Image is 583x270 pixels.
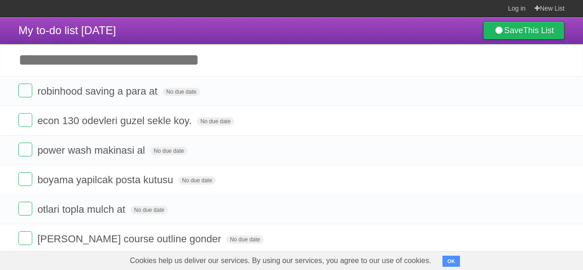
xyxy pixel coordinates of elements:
[37,174,176,186] span: boyama yapilcak posta kutusu
[37,204,128,215] span: otlari topla mulch at
[37,115,194,126] span: econ 130 odevleri guzel sekle koy.
[130,206,168,214] span: No due date
[37,85,160,97] span: robinhood saving a para at
[197,117,234,126] span: No due date
[150,147,188,155] span: No due date
[178,176,216,185] span: No due date
[18,172,32,186] label: Done
[523,26,554,35] b: This List
[18,202,32,216] label: Done
[18,24,116,36] span: My to-do list [DATE]
[483,21,565,40] a: SaveThis List
[226,235,264,244] span: No due date
[442,256,460,267] button: OK
[18,113,32,127] label: Done
[18,84,32,97] label: Done
[18,231,32,245] label: Done
[37,144,147,156] span: power wash makinasi al
[18,143,32,156] label: Done
[163,88,200,96] span: No due date
[121,252,441,270] span: Cookies help us deliver our services. By using our services, you agree to our use of cookies.
[37,233,224,245] span: [PERSON_NAME] course outline gonder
